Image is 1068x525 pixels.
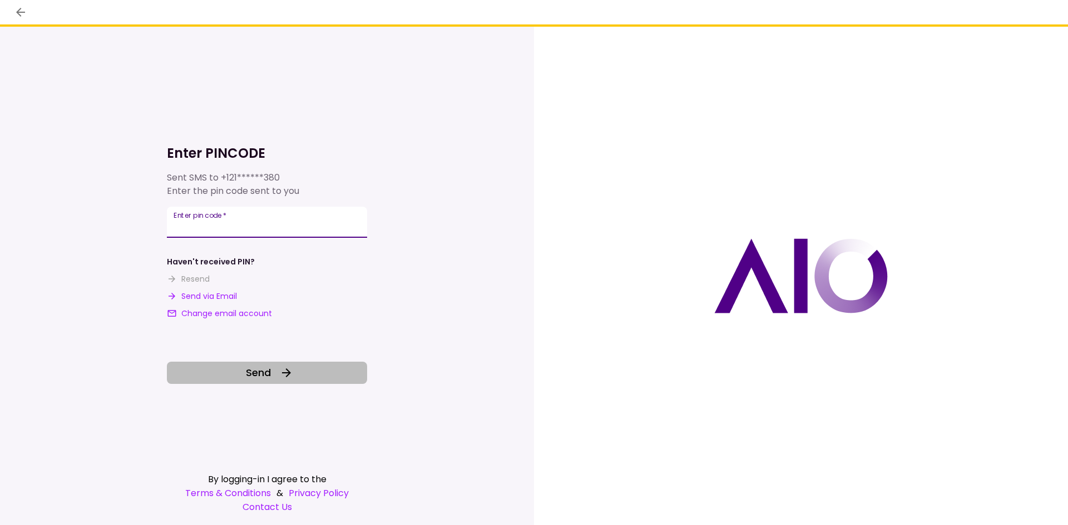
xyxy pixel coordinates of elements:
div: Sent SMS to Enter the pin code sent to you [167,171,367,198]
div: & [167,486,367,500]
button: Send via Email [167,291,237,302]
a: Privacy Policy [289,486,349,500]
div: By logging-in I agree to the [167,472,367,486]
a: Terms & Conditions [185,486,271,500]
div: Haven't received PIN? [167,256,255,268]
button: Resend [167,273,210,285]
button: Send [167,362,367,384]
button: Change email account [167,308,272,319]
h1: Enter PINCODE [167,144,367,162]
button: back [11,3,30,22]
label: Enter pin code [174,211,226,220]
span: Send [246,365,271,380]
a: Contact Us [167,500,367,514]
img: AIO logo [714,238,888,313]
